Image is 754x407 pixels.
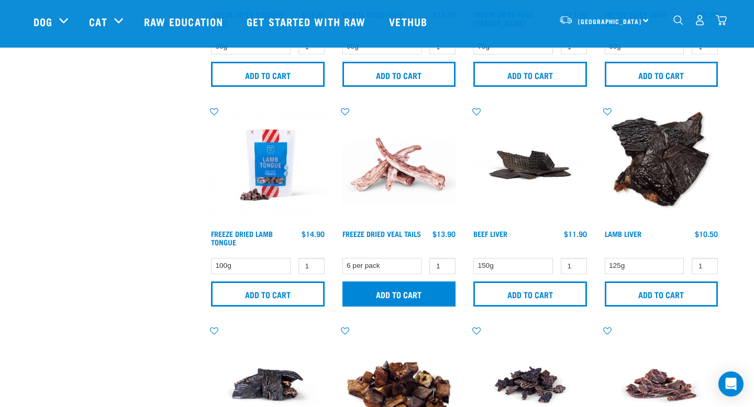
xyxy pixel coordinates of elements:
a: Lamb Liver [605,232,641,235]
div: $10.50 [695,230,718,238]
input: Add to cart [342,62,456,87]
img: van-moving.png [559,15,573,25]
img: user.png [694,15,705,26]
a: Beef Liver [473,232,507,235]
div: $14.90 [302,230,325,238]
input: Add to cart [342,281,456,307]
img: Beef Liver [471,106,590,224]
input: 1 [692,258,718,274]
input: Add to cart [473,62,587,87]
input: 1 [298,258,325,274]
a: Freeze Dried Lamb Tongue [211,232,273,244]
div: Open Intercom Messenger [718,371,744,397]
a: Freeze Dried Veal Tails [342,232,421,235]
div: $11.90 [564,230,587,238]
input: Add to cart [211,281,325,307]
a: Cat [89,14,107,29]
input: Add to cart [605,62,718,87]
img: FD Veal Tail White Background [340,106,459,224]
span: [GEOGRAPHIC_DATA] [578,19,641,23]
img: Beef Liver and Lamb Liver Treats [602,106,721,224]
a: Raw Education [134,1,236,42]
input: 1 [429,258,456,274]
a: Vethub [379,1,440,42]
img: RE Product Shoot 2023 Nov8575 [208,106,327,224]
div: $13.90 [433,230,456,238]
input: 1 [561,258,587,274]
input: Add to cart [605,281,718,307]
a: Dog [34,14,52,29]
img: home-icon@2x.png [716,15,727,26]
img: home-icon-1@2x.png [673,15,683,25]
input: Add to cart [473,281,587,307]
a: Get started with Raw [236,1,379,42]
input: Add to cart [211,62,325,87]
